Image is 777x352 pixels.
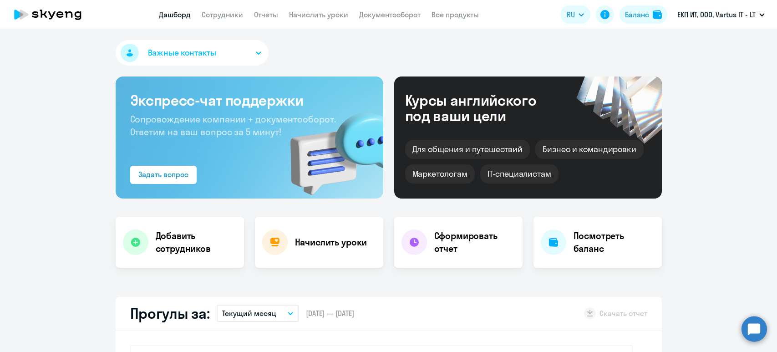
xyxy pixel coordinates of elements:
h4: Добавить сотрудников [156,230,237,255]
p: ЕКП ИТ, ООО, Vartus IT - LT [677,9,756,20]
a: Сотрудники [202,10,243,19]
a: Документооборот [359,10,421,19]
button: ЕКП ИТ, ООО, Vartus IT - LT [673,4,769,26]
h3: Экспресс-чат поддержки [130,91,369,109]
div: Курсы английского под ваши цели [405,92,561,123]
div: IT-специалистам [480,164,559,184]
img: balance [653,10,662,19]
button: Важные контакты [116,40,269,66]
h4: Посмотреть баланс [574,230,655,255]
div: Задать вопрос [138,169,188,180]
p: Текущий месяц [222,308,276,319]
div: Бизнес и командировки [535,140,644,159]
button: Задать вопрос [130,166,197,184]
button: Балансbalance [620,5,667,24]
span: Сопровождение компании + документооборот. Ответим на ваш вопрос за 5 минут! [130,113,336,138]
span: [DATE] — [DATE] [306,308,354,318]
h4: Начислить уроки [295,236,367,249]
a: Начислить уроки [289,10,348,19]
span: Важные контакты [148,47,216,59]
div: Маркетологам [405,164,475,184]
button: Текущий месяц [217,305,299,322]
a: Дашборд [159,10,191,19]
img: bg-img [277,96,383,199]
span: RU [567,9,575,20]
div: Для общения и путешествий [405,140,530,159]
h4: Сформировать отчет [434,230,515,255]
a: Все продукты [432,10,479,19]
h2: Прогулы за: [130,304,210,322]
button: RU [560,5,590,24]
a: Отчеты [254,10,278,19]
div: Баланс [625,9,649,20]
